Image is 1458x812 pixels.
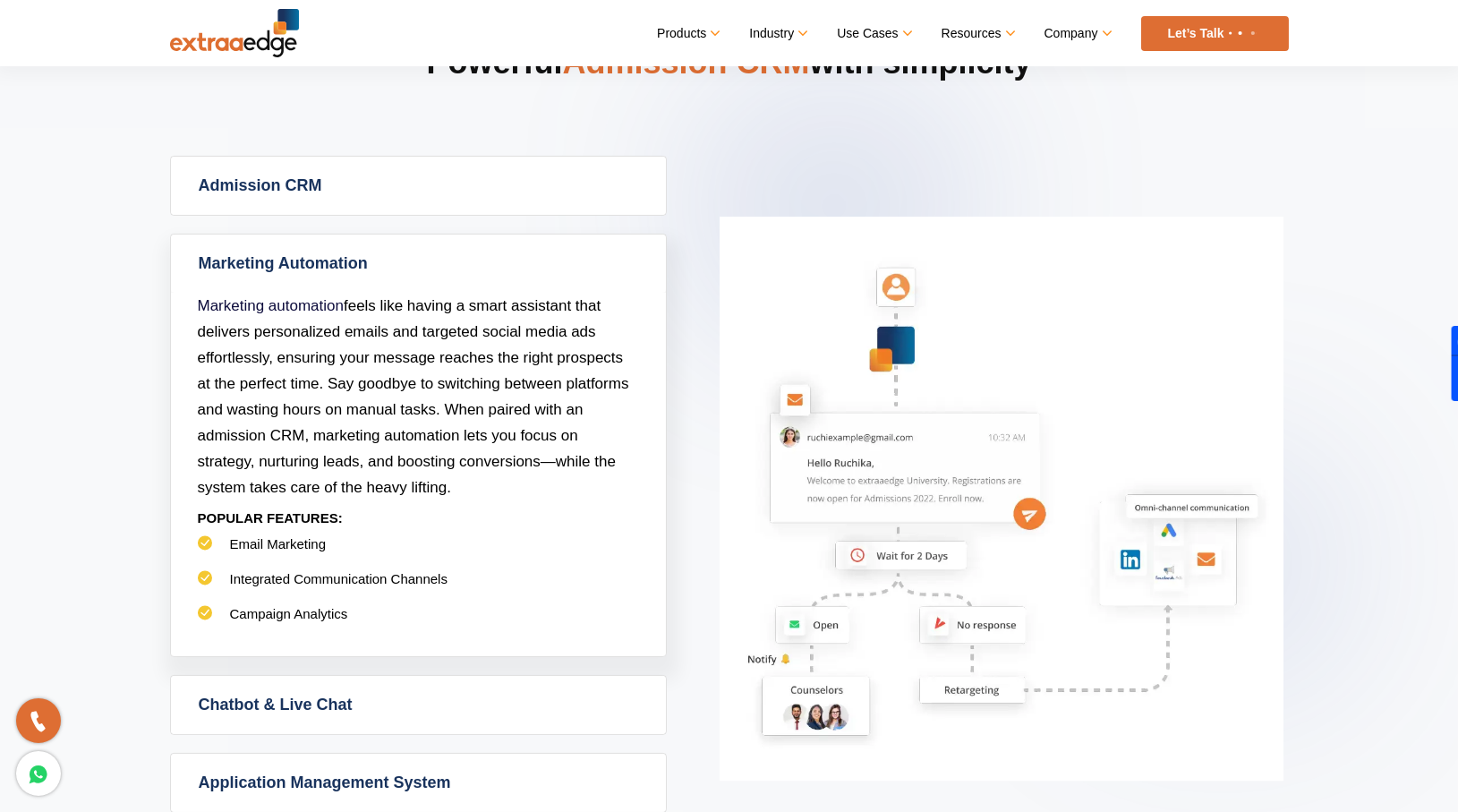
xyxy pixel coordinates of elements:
li: Email Marketing [198,535,639,570]
a: Application Management System [171,754,666,812]
a: Industry [749,21,806,47]
a: Chatbot & Live Chat [171,676,666,734]
span: feels like having a smart assistant that delivers personalized emails and targeted social media a... [198,297,629,496]
a: Use Cases [837,21,909,47]
a: Products [657,21,718,47]
a: Resources [942,21,1013,47]
a: Marketing Automation [171,235,666,293]
a: Let’s Talk [1141,16,1289,51]
a: Admission CRM [171,157,666,215]
p: POPULAR FEATURES: [198,500,639,535]
a: Company [1044,21,1110,47]
h2: Powerful with simplicity [170,41,1289,156]
a: Marketing automation [198,297,344,314]
li: Integrated Communication Channels [198,570,639,605]
li: Campaign Analytics [198,605,639,640]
